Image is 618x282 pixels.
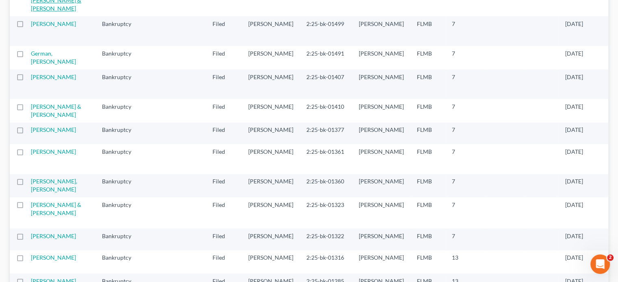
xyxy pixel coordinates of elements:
[95,123,146,144] td: Bankruptcy
[445,46,486,69] td: 7
[95,69,146,99] td: Bankruptcy
[206,99,242,122] td: Filed
[206,250,242,273] td: Filed
[559,228,607,250] td: [DATE]
[410,144,445,174] td: FLMB
[242,46,300,69] td: [PERSON_NAME]
[559,174,607,197] td: [DATE]
[242,250,300,273] td: [PERSON_NAME]
[95,99,146,122] td: Bankruptcy
[410,99,445,122] td: FLMB
[31,50,76,65] a: German, [PERSON_NAME]
[352,174,410,197] td: [PERSON_NAME]
[206,46,242,69] td: Filed
[590,254,610,274] iframe: Intercom live chat
[206,228,242,250] td: Filed
[445,123,486,144] td: 7
[206,174,242,197] td: Filed
[95,144,146,174] td: Bankruptcy
[206,197,242,228] td: Filed
[242,174,300,197] td: [PERSON_NAME]
[352,69,410,99] td: [PERSON_NAME]
[206,69,242,99] td: Filed
[95,174,146,197] td: Bankruptcy
[559,69,607,99] td: [DATE]
[559,250,607,273] td: [DATE]
[352,144,410,174] td: [PERSON_NAME]
[559,144,607,174] td: [DATE]
[95,197,146,228] td: Bankruptcy
[242,144,300,174] td: [PERSON_NAME]
[95,16,146,46] td: Bankruptcy
[559,46,607,69] td: [DATE]
[206,123,242,144] td: Filed
[242,16,300,46] td: [PERSON_NAME]
[31,201,81,216] a: [PERSON_NAME] & [PERSON_NAME]
[31,254,76,261] a: [PERSON_NAME]
[31,20,76,27] a: [PERSON_NAME]
[607,254,614,261] span: 2
[242,69,300,99] td: [PERSON_NAME]
[31,148,76,155] a: [PERSON_NAME]
[410,16,445,46] td: FLMB
[410,46,445,69] td: FLMB
[95,46,146,69] td: Bankruptcy
[352,228,410,250] td: [PERSON_NAME]
[559,197,607,228] td: [DATE]
[242,123,300,144] td: [PERSON_NAME]
[352,99,410,122] td: [PERSON_NAME]
[31,103,81,118] a: [PERSON_NAME] & [PERSON_NAME]
[352,197,410,228] td: [PERSON_NAME]
[300,228,352,250] td: 2:25-bk-01322
[445,99,486,122] td: 7
[445,16,486,46] td: 7
[300,144,352,174] td: 2:25-bk-01361
[352,250,410,273] td: [PERSON_NAME]
[206,16,242,46] td: Filed
[300,123,352,144] td: 2:25-bk-01377
[242,99,300,122] td: [PERSON_NAME]
[300,16,352,46] td: 2:25-bk-01499
[445,174,486,197] td: 7
[31,178,77,193] a: [PERSON_NAME], [PERSON_NAME]
[352,16,410,46] td: [PERSON_NAME]
[410,197,445,228] td: FLMB
[410,228,445,250] td: FLMB
[352,123,410,144] td: [PERSON_NAME]
[445,69,486,99] td: 7
[95,250,146,273] td: Bankruptcy
[410,69,445,99] td: FLMB
[559,16,607,46] td: [DATE]
[559,99,607,122] td: [DATE]
[300,250,352,273] td: 2:25-bk-01316
[410,250,445,273] td: FLMB
[206,144,242,174] td: Filed
[95,228,146,250] td: Bankruptcy
[300,69,352,99] td: 2:25-bk-01407
[242,197,300,228] td: [PERSON_NAME]
[559,123,607,144] td: [DATE]
[300,99,352,122] td: 2:25-bk-01410
[300,46,352,69] td: 2:25-bk-01491
[31,232,76,239] a: [PERSON_NAME]
[31,73,76,80] a: [PERSON_NAME]
[445,197,486,228] td: 7
[445,144,486,174] td: 7
[445,250,486,273] td: 13
[410,174,445,197] td: FLMB
[300,174,352,197] td: 2:25-bk-01360
[352,46,410,69] td: [PERSON_NAME]
[410,123,445,144] td: FLMB
[445,228,486,250] td: 7
[300,197,352,228] td: 2:25-bk-01323
[242,228,300,250] td: [PERSON_NAME]
[31,126,76,133] a: [PERSON_NAME]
